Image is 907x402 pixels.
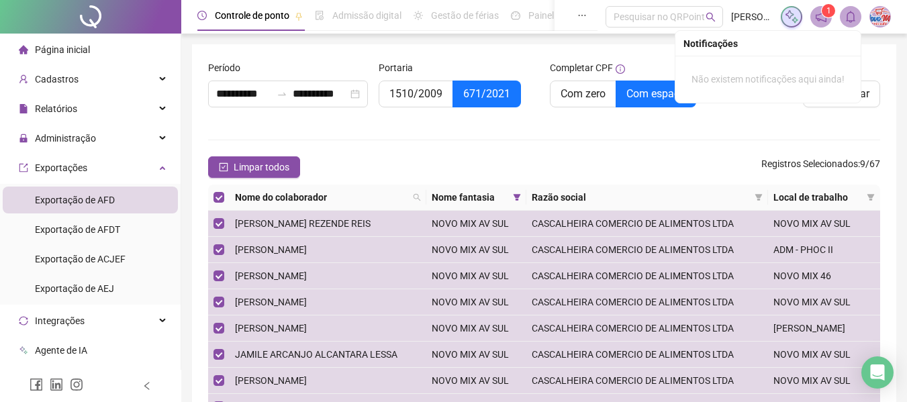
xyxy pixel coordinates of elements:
span: filter [513,193,521,201]
sup: 1 [822,4,835,17]
span: home [19,45,28,54]
td: NOVO MIX AV SUL [426,315,526,342]
span: Relatórios [35,103,77,114]
span: Com espaço [626,87,685,100]
span: [PERSON_NAME] [235,375,307,386]
span: [PERSON_NAME] [731,9,773,24]
span: Nome do colaborador [235,190,408,205]
span: Registros Selecionados [761,158,858,169]
td: CASCALHEIRA COMERCIO DE ALIMENTOS LTDA [526,263,768,289]
span: 1 [826,6,831,15]
span: search [410,187,424,207]
span: Não existem notificações aqui ainda! [691,74,845,85]
span: Completar CPF [550,60,613,75]
span: Exportação de ACJEF [35,254,126,264]
span: [PERSON_NAME] [235,244,307,255]
span: search [413,193,421,201]
td: [PERSON_NAME] [768,315,880,342]
span: left [142,381,152,391]
span: dashboard [511,11,520,20]
span: Portaria [379,60,413,75]
span: Painel do DP [528,10,581,21]
span: Administração [35,133,96,144]
span: sync [19,316,28,325]
span: [PERSON_NAME] [235,270,307,281]
span: file [19,104,28,113]
span: Integrações [35,315,85,326]
span: pushpin [295,12,303,20]
span: linkedin [50,378,63,391]
span: swap-right [277,89,287,99]
td: NOVO MIX AV SUL [426,263,526,289]
td: CASCALHEIRA COMERCIO DE ALIMENTOS LTDA [526,368,768,394]
span: Local de trabalho [773,190,861,205]
span: Período [208,60,240,75]
span: export [19,163,28,172]
span: info-circle [616,64,625,74]
td: NOVO MIX AV SUL [426,342,526,368]
button: Limpar todos [208,156,300,178]
span: Gestão de férias [431,10,499,21]
td: NOVO MIX AV SUL [768,211,880,237]
span: Cadastros [35,74,79,85]
span: Com zero [561,87,606,100]
span: filter [867,193,875,201]
span: Agente de IA [35,345,87,356]
td: CASCALHEIRA COMERCIO DE ALIMENTOS LTDA [526,211,768,237]
span: check-square [219,162,228,172]
td: NOVO MIX AV SUL [768,342,880,368]
td: CASCALHEIRA COMERCIO DE ALIMENTOS LTDA [526,289,768,315]
td: NOVO MIX AV SUL [768,289,880,315]
span: Limpar todos [234,160,289,174]
span: Razão social [532,190,749,205]
span: user-add [19,74,28,84]
td: NOVO MIX AV SUL [426,289,526,315]
span: lock [19,134,28,143]
span: file-done [315,11,324,20]
span: [PERSON_NAME] [235,323,307,334]
div: Open Intercom Messenger [861,356,894,389]
span: Exportações [35,162,87,173]
span: 1510/2009 [389,87,442,100]
span: 671/2021 [463,87,510,100]
span: clock-circle [197,11,207,20]
td: NOVO MIX 46 [768,263,880,289]
span: Admissão digital [332,10,401,21]
td: CASCALHEIRA COMERCIO DE ALIMENTOS LTDA [526,342,768,368]
img: 30682 [870,7,890,27]
td: CASCALHEIRA COMERCIO DE ALIMENTOS LTDA [526,237,768,263]
img: sparkle-icon.fc2bf0ac1784a2077858766a79e2daf3.svg [784,9,799,24]
span: ellipsis [577,11,587,20]
td: NOVO MIX AV SUL [768,368,880,394]
td: ADM - PHOC II [768,237,880,263]
span: bell [845,11,857,23]
span: sun [414,11,423,20]
span: Página inicial [35,44,90,55]
span: facebook [30,378,43,391]
span: filter [864,187,877,207]
span: [PERSON_NAME] [235,297,307,307]
span: Exportação de AFDT [35,224,120,235]
td: CASCALHEIRA COMERCIO DE ALIMENTOS LTDA [526,315,768,342]
span: : 9 / 67 [761,156,880,178]
span: notification [815,11,827,23]
span: JAMILE ARCANJO ALCANTARA LESSA [235,349,397,360]
span: Exportação de AEJ [35,283,114,294]
span: to [277,89,287,99]
td: NOVO MIX AV SUL [426,237,526,263]
span: [PERSON_NAME] REZENDE REIS [235,218,371,229]
span: Exportação de AFD [35,195,115,205]
span: filter [510,187,524,207]
div: Notificações [683,36,853,51]
td: NOVO MIX AV SUL [426,368,526,394]
span: Nome fantasia [432,190,508,205]
td: NOVO MIX AV SUL [426,211,526,237]
span: Controle de ponto [215,10,289,21]
span: search [706,12,716,22]
span: instagram [70,378,83,391]
span: filter [755,193,763,201]
span: filter [752,187,765,207]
